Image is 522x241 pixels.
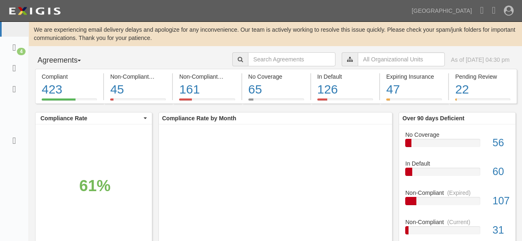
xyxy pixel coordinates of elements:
[358,52,445,66] input: All Organizational Units
[405,218,509,241] a: Non-Compliant(Current)31
[179,81,235,98] div: 161
[248,81,304,98] div: 65
[408,2,476,19] a: [GEOGRAPHIC_DATA]
[455,73,510,81] div: Pending Review
[317,73,373,81] div: In Default
[487,136,515,150] div: 56
[380,98,448,105] a: Expiring Insurance47
[405,189,509,218] a: Non-Compliant(Expired)107
[40,114,142,122] span: Compliance Rate
[455,81,510,98] div: 22
[487,223,515,238] div: 31
[399,159,515,168] div: In Default
[386,73,442,81] div: Expiring Insurance
[179,73,235,81] div: Non-Compliant (Expired)
[110,73,166,81] div: Non-Compliant (Current)
[6,4,63,19] img: logo-5460c22ac91f19d4615b14bd174203de0afe785f0fc80cf4dbbc73dc1793850b.png
[35,112,152,124] button: Compliance Rate
[447,189,471,197] div: (Expired)
[248,73,304,81] div: No Coverage
[317,81,373,98] div: 126
[487,164,515,179] div: 60
[405,131,509,160] a: No Coverage56
[152,73,175,81] div: (Current)
[42,81,97,98] div: 423
[29,26,522,42] div: We are experiencing email delivery delays and apologize for any inconvenience. Our team is active...
[248,52,335,66] input: Search Agreements
[476,0,488,21] a: Notifications
[17,48,26,55] div: 4
[386,81,442,98] div: 47
[162,115,236,122] b: Compliance Rate by Month
[104,98,172,105] a: Non-Compliant(Current)45
[311,98,379,105] a: In Default126
[402,115,464,122] b: Over 90 days Deficient
[492,5,496,16] i: Help Center - Complianz
[221,73,245,81] div: (Expired)
[405,159,509,189] a: In Default60
[242,98,310,105] a: No Coverage65
[449,98,517,105] a: Pending Review22
[35,52,97,69] button: Agreements
[79,175,111,197] div: 61%
[487,194,515,208] div: 107
[399,189,515,197] div: Non-Compliant
[35,98,103,105] a: Compliant423
[451,56,510,64] div: As of [DATE] 04:30 pm
[447,218,470,226] div: (Current)
[110,81,166,98] div: 45
[399,131,515,139] div: No Coverage
[42,73,97,81] div: Compliant
[399,218,515,226] div: Non-Compliant
[173,98,241,105] a: Non-Compliant(Expired)161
